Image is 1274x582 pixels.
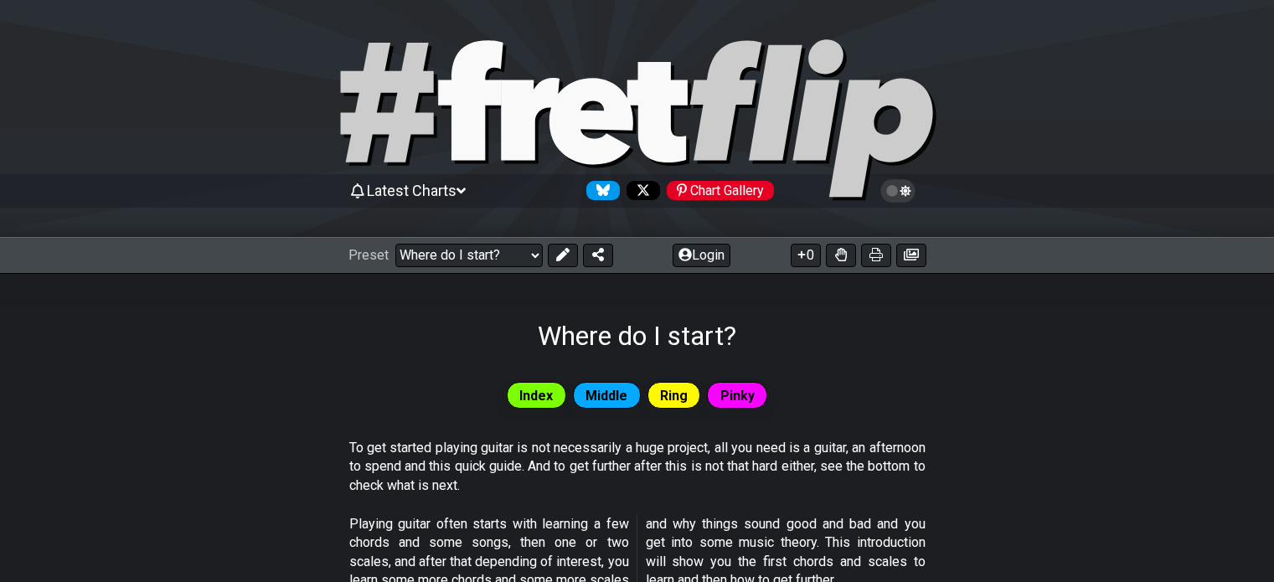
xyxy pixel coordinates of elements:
select: Preset [395,244,543,267]
a: Follow #fretflip at X [620,181,660,200]
button: Share Preset [583,244,613,267]
span: Toggle light / dark theme [889,183,908,198]
div: Chart Gallery [667,181,774,200]
span: Index [519,384,553,408]
button: Print [861,244,891,267]
a: Follow #fretflip at Bluesky [580,181,620,200]
button: Create image [896,244,926,267]
button: Login [673,244,730,267]
p: To get started playing guitar is not necessarily a huge project, all you need is a guitar, an aft... [349,439,926,495]
span: Pinky [720,384,755,408]
span: Ring [660,384,688,408]
h1: Where do I start? [538,320,736,352]
button: Edit Preset [548,244,578,267]
a: #fretflip at Pinterest [660,181,774,200]
span: Preset [348,247,389,263]
span: Middle [585,384,627,408]
span: Latest Charts [367,182,456,199]
button: 0 [791,244,821,267]
button: Toggle Dexterity for all fretkits [826,244,856,267]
